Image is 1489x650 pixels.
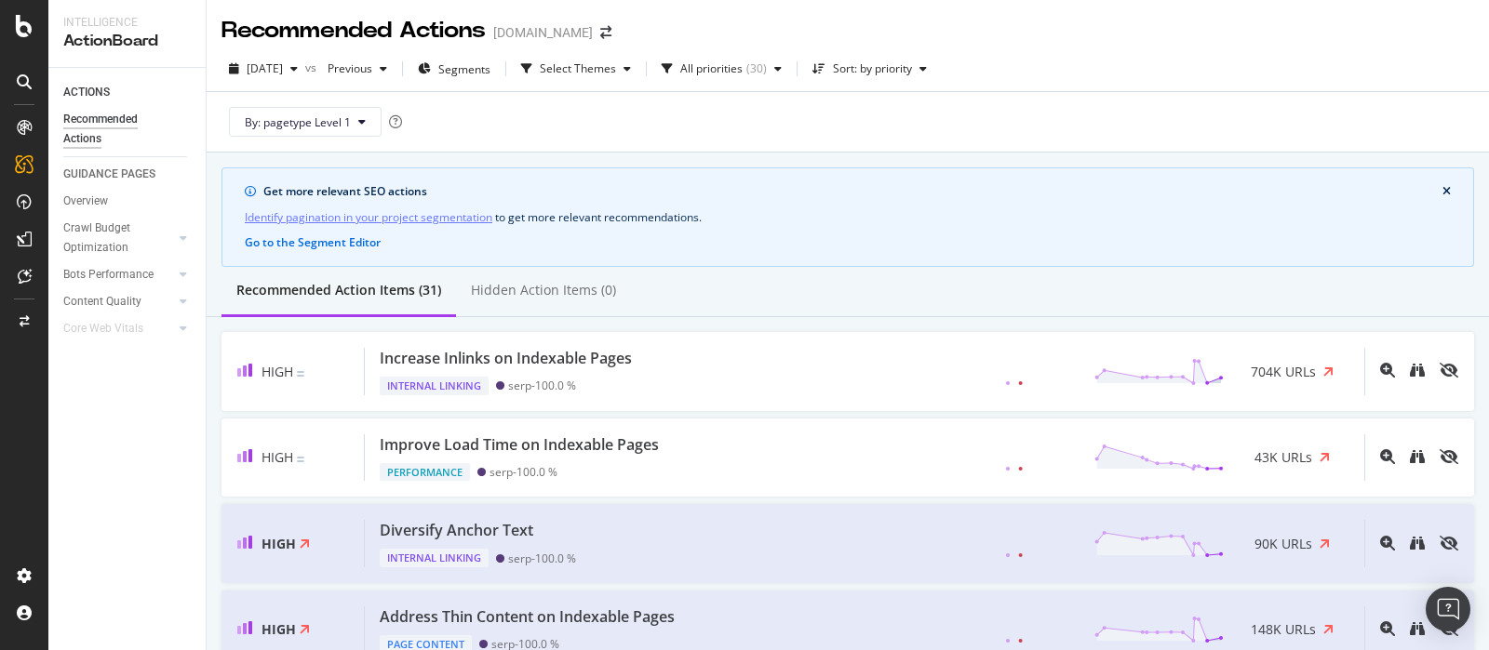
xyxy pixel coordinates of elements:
[63,319,143,338] div: Core Web Vitals
[1410,364,1425,379] a: binoculars
[63,165,155,184] div: GUIDANCE PAGES
[1251,363,1316,381] span: 704K URLs
[63,192,108,211] div: Overview
[63,110,193,149] a: Recommended Actions
[63,83,193,102] a: ACTIONS
[1410,621,1425,636] div: binoculars
[63,292,141,312] div: Content Quality
[63,15,191,31] div: Intelligence
[63,265,174,285] a: Bots Performance
[833,63,912,74] div: Sort: by priority
[1254,448,1312,467] span: 43K URLs
[320,54,395,84] button: Previous
[490,465,557,479] div: serp - 100.0 %
[305,60,320,75] span: vs
[245,207,1451,227] div: to get more relevant recommendations .
[1251,620,1316,639] span: 148K URLs
[654,54,789,84] button: All priorities(30)
[262,363,293,380] span: High
[600,26,611,39] div: arrow-right-arrow-left
[1254,535,1312,553] span: 90K URLs
[63,83,110,102] div: ACTIONS
[262,620,296,638] span: High
[236,281,441,299] div: Recommended Action Items (31)
[221,54,305,84] button: [DATE]
[1410,622,1425,638] a: binoculars
[63,165,193,184] a: GUIDANCE PAGES
[1440,536,1458,551] div: eye-slash
[1410,537,1425,552] a: binoculars
[380,463,470,482] div: Performance
[245,207,492,227] a: Identify pagination in your project segmentation
[63,219,161,258] div: Crawl Budget Optimization
[1380,449,1395,464] div: magnifying-glass-plus
[63,219,174,258] a: Crawl Budget Optimization
[1380,536,1395,551] div: magnifying-glass-plus
[1440,449,1458,464] div: eye-slash
[680,63,743,74] div: All priorities
[508,551,576,565] div: serp - 100.0 %
[245,234,381,251] button: Go to the Segment Editor
[63,265,154,285] div: Bots Performance
[263,183,1442,200] div: Get more relevant SEO actions
[320,60,372,76] span: Previous
[297,371,304,377] img: Equal
[63,292,174,312] a: Content Quality
[508,378,576,392] div: serp - 100.0 %
[221,167,1474,267] div: info banner
[1380,621,1395,636] div: magnifying-glass-plus
[262,448,293,466] span: High
[380,520,533,541] div: Diversify Anchor Text
[410,54,498,84] button: Segments
[380,434,659,456] div: Improve Load Time on Indexable Pages
[746,63,767,74] div: ( 30 )
[471,281,616,299] div: Hidden Action Items (0)
[380,606,675,628] div: Address Thin Content on Indexable Pages
[438,61,490,77] span: Segments
[1410,536,1425,551] div: binoculars
[514,54,638,84] button: Select Themes
[1440,363,1458,378] div: eye-slash
[1438,179,1455,204] button: close banner
[1410,363,1425,378] div: binoculars
[229,107,382,137] button: By: pagetype Level 1
[1426,587,1470,631] div: Open Intercom Messenger
[380,549,489,567] div: Internal Linking
[63,110,175,149] div: Recommended Actions
[63,319,174,338] a: Core Web Vitals
[221,15,486,46] div: Recommended Actions
[380,377,489,395] div: Internal Linking
[805,54,934,84] button: Sort: by priority
[540,63,616,74] div: Select Themes
[245,114,351,130] span: By: pagetype Level 1
[297,457,304,462] img: Equal
[380,348,632,369] div: Increase Inlinks on Indexable Pages
[262,535,296,552] span: High
[247,60,283,76] span: 2025 Sep. 16th
[63,192,193,211] a: Overview
[493,23,593,42] div: [DOMAIN_NAME]
[1410,450,1425,466] a: binoculars
[1410,449,1425,464] div: binoculars
[63,31,191,52] div: ActionBoard
[1380,363,1395,378] div: magnifying-glass-plus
